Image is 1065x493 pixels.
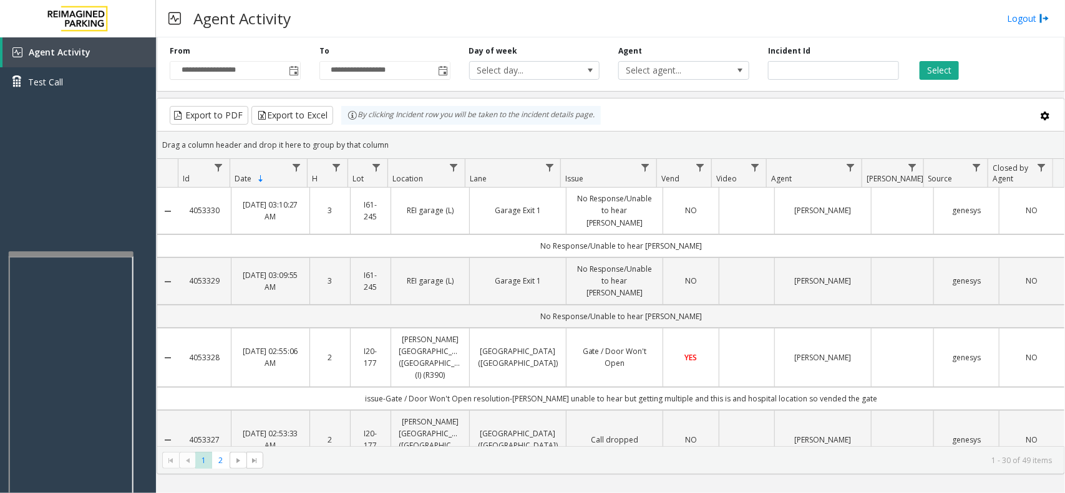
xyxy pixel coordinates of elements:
a: Collapse Details [157,206,178,216]
span: Select agent... [619,62,722,79]
a: NO [671,434,711,446]
a: Location Filter Menu [445,159,462,176]
a: I61-245 [358,199,383,223]
a: genesys [941,352,991,363]
a: 3 [318,275,343,287]
span: H [313,173,318,184]
a: Collapse Details [157,435,178,445]
a: Garage Exit 1 [477,204,558,216]
span: Source [928,173,953,184]
label: Agent [618,45,642,57]
a: [DATE] 02:55:06 AM [239,345,302,369]
span: Id [183,173,190,184]
a: REI garage (L) [399,204,462,216]
span: Location [392,173,423,184]
td: No Response/Unable to hear [PERSON_NAME] [178,234,1064,257]
a: I20-177 [358,428,383,451]
img: infoIcon.svg [348,110,357,120]
span: NO [685,275,697,286]
a: Closed by Agent Filter Menu [1033,159,1050,176]
a: Lot Filter Menu [368,159,385,176]
td: issue-Gate / Door Won't Open resolution-[PERSON_NAME] unable to hear but getting multiple and thi... [178,387,1064,410]
a: genesys [941,434,991,446]
span: NO [1026,352,1038,363]
a: Gate / Door Won't Open [574,345,655,369]
a: 2 [318,434,343,446]
a: [PERSON_NAME] [782,275,863,287]
a: [DATE] 03:10:27 AM [239,199,302,223]
a: 4053330 [186,204,223,216]
span: NO [1026,205,1038,216]
a: Issue Filter Menu [637,159,654,176]
button: Export to Excel [251,106,333,125]
img: pageIcon [168,3,181,34]
a: [DATE] 02:53:33 AM [239,428,302,451]
span: Lot [353,173,364,184]
span: NO [685,434,697,445]
span: Page 1 [195,452,212,469]
span: NO [685,205,697,216]
a: 4053327 [186,434,223,446]
a: NO [671,204,711,216]
a: No Response/Unable to hear [PERSON_NAME] [574,263,655,299]
a: Parker Filter Menu [904,159,921,176]
img: logout [1039,12,1049,25]
a: Collapse Details [157,277,178,287]
a: Collapse Details [157,353,178,363]
span: YES [685,352,698,363]
td: No Response/Unable to hear [PERSON_NAME] [178,305,1064,328]
span: Lane [470,173,487,184]
a: [DATE] 03:09:55 AM [239,269,302,293]
a: I20-177 [358,345,383,369]
label: To [319,45,329,57]
span: Toggle popup [286,62,300,79]
a: Agent Activity [2,37,156,67]
div: Data table [157,159,1064,446]
label: Incident Id [768,45,810,57]
a: Video Filter Menu [747,159,764,176]
div: Drag a column header and drop it here to group by that column [157,134,1064,156]
a: Vend Filter Menu [692,159,709,176]
a: H Filter Menu [328,159,344,176]
span: NO [1026,275,1038,286]
a: NO [1007,275,1057,287]
a: [PERSON_NAME] [782,204,863,216]
a: [PERSON_NAME] [782,352,863,363]
span: Go to the next page [230,452,246,469]
span: Test Call [28,75,63,89]
a: [GEOGRAPHIC_DATA] ([GEOGRAPHIC_DATA]) [477,428,558,451]
span: Go to the next page [233,456,243,466]
a: Logout [1007,12,1049,25]
a: [PERSON_NAME][GEOGRAPHIC_DATA] ([GEOGRAPHIC_DATA]) (I) (R390) [399,333,462,381]
a: Call dropped [574,434,655,446]
img: 'icon' [12,47,22,57]
a: Agent Filter Menu [842,159,859,176]
span: Go to the last page [246,452,263,469]
button: Select [920,61,959,80]
span: [PERSON_NAME] [867,173,923,184]
a: genesys [941,275,991,287]
a: NO [1007,204,1057,216]
a: [PERSON_NAME] [782,434,863,446]
a: 3 [318,204,343,216]
a: Lane Filter Menu [541,159,558,176]
span: Vend [661,173,679,184]
span: Sortable [256,174,266,184]
a: NO [671,275,711,287]
a: Garage Exit 1 [477,275,558,287]
a: 2 [318,352,343,363]
span: Agent Activity [29,46,90,58]
div: By clicking Incident row you will be taken to the incident details page. [341,106,601,125]
span: Go to the last page [250,456,260,466]
kendo-pager-info: 1 - 30 of 49 items [271,455,1052,466]
span: Toggle popup [436,62,450,79]
a: Date Filter Menu [288,159,304,176]
a: NO [1007,434,1057,446]
span: Agent [771,173,792,184]
span: Closed by Agent [993,163,1028,184]
span: Date [235,173,251,184]
label: Day of week [469,45,518,57]
a: YES [671,352,711,363]
a: REI garage (L) [399,275,462,287]
a: [GEOGRAPHIC_DATA] ([GEOGRAPHIC_DATA]) [477,345,558,369]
